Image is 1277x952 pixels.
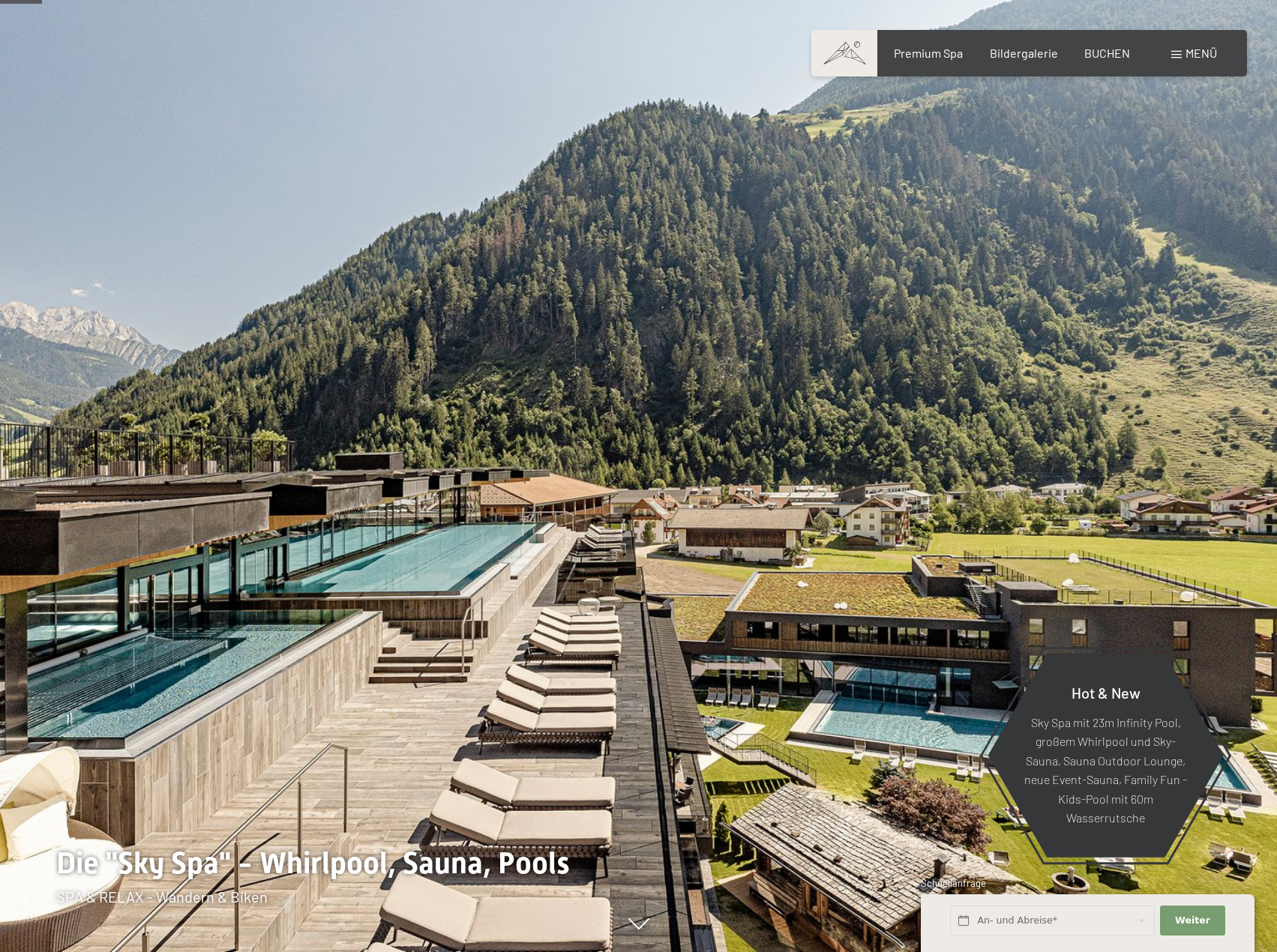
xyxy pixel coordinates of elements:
a: Bildergalerie [990,46,1058,60]
a: Hot & New Sky Spa mit 23m Infinity Pool, großem Whirlpool und Sky-Sauna, Sauna Outdoor Lounge, ne... [987,652,1225,858]
a: Premium Spa [894,46,963,60]
span: Schnellanfrage [921,877,986,889]
button: Weiter [1160,906,1225,936]
p: Sky Spa mit 23m Infinity Pool, großem Whirlpool und Sky-Sauna, Sauna Outdoor Lounge, neue Event-S... [1024,712,1187,828]
span: Hot & New [1072,683,1141,701]
span: Menü [1186,46,1217,60]
span: Weiter [1175,914,1210,927]
a: BUCHEN [1084,46,1130,60]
